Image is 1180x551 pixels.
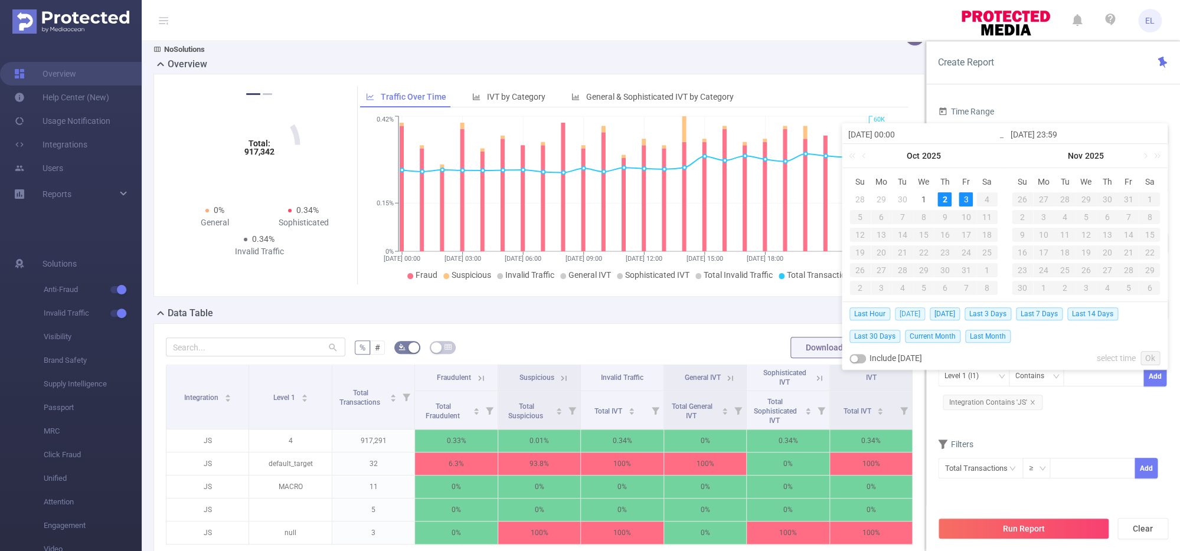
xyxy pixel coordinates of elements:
div: ≥ [1029,458,1041,478]
td: October 8, 2025 [913,208,934,226]
span: Passport [44,396,142,419]
td: October 3, 2025 [955,191,976,208]
div: 28 [1117,263,1139,277]
td: November 24, 2025 [1033,261,1054,279]
td: October 22, 2025 [913,244,934,261]
div: 6 [1096,210,1117,224]
tspan: [DATE] 09:00 [566,255,602,263]
td: November 7, 2025 [955,279,976,297]
div: 19 [1076,245,1097,260]
span: Su [1012,176,1033,187]
span: Su [849,176,871,187]
td: October 7, 2025 [892,208,913,226]
div: 16 [1012,245,1033,260]
td: November 16, 2025 [1012,244,1033,261]
span: Brand Safety [44,349,142,372]
td: November 7, 2025 [1117,208,1139,226]
div: 17 [1033,245,1054,260]
th: Fri [955,173,976,191]
div: 5 [1076,210,1097,224]
div: 12 [849,228,871,242]
td: November 27, 2025 [1096,261,1117,279]
button: Add [1135,458,1158,478]
th: Mon [1033,173,1054,191]
span: Fr [955,176,976,187]
div: 2 [1054,281,1076,295]
td: November 6, 2025 [934,279,955,297]
td: October 15, 2025 [913,226,934,244]
span: Sophisticated IVT [625,270,689,280]
div: Level 1 (l1) [944,366,987,386]
div: 8 [913,210,934,224]
h2: Overview [168,57,207,71]
th: Sat [976,173,998,191]
td: October 25, 2025 [976,244,998,261]
span: Invalid Traffic [505,270,554,280]
span: [DATE] [895,307,925,320]
i: icon: bar-chart [571,93,580,101]
td: November 5, 2025 [913,279,934,297]
div: 29 [913,263,934,277]
td: November 8, 2025 [1139,208,1160,226]
td: November 20, 2025 [1096,244,1117,261]
div: 8 [976,281,998,295]
td: October 9, 2025 [934,208,955,226]
td: November 13, 2025 [1096,226,1117,244]
th: Thu [1096,173,1117,191]
div: 8 [1139,210,1160,224]
div: Include [DATE] [849,347,922,369]
div: 10 [955,210,976,224]
tspan: 0.15% [377,199,394,207]
td: November 6, 2025 [1096,208,1117,226]
div: 24 [1033,263,1054,277]
th: Mon [871,173,892,191]
span: Reports [43,189,71,199]
a: Previous month (PageUp) [859,144,870,168]
div: 2 [937,192,952,206]
div: General [171,217,259,229]
div: Contains [1015,366,1052,386]
span: Mo [1033,176,1054,187]
span: % [359,343,365,352]
div: 5 [849,210,871,224]
div: 30 [895,192,910,206]
div: 30 [934,263,955,277]
a: select time [1097,347,1136,369]
th: Sun [849,173,871,191]
span: Total Invalid Traffic [704,270,773,280]
div: 22 [1139,245,1160,260]
td: October 26, 2025 [1012,191,1033,208]
div: 25 [1054,263,1076,277]
div: 4 [1054,210,1076,224]
span: Time Range [938,107,994,116]
a: Next year (Control + right) [1148,144,1163,168]
td: November 26, 2025 [1076,261,1097,279]
div: 25 [976,245,998,260]
span: General IVT [568,270,611,280]
td: October 13, 2025 [871,226,892,244]
td: December 5, 2025 [1117,279,1139,297]
span: Anti-Fraud [44,278,142,301]
input: End date [1011,127,1161,142]
span: Invalid Traffic [601,373,643,382]
button: Add [1143,366,1166,386]
td: October 12, 2025 [849,226,871,244]
i: icon: table [444,343,452,350]
i: icon: down [1052,373,1060,381]
span: Sa [976,176,998,187]
a: 2025 [921,144,942,168]
a: Oct [906,144,921,168]
td: November 10, 2025 [1033,226,1054,244]
div: 13 [871,228,892,242]
td: October 29, 2025 [913,261,934,279]
td: October 2, 2025 [934,191,955,208]
button: Run Report [938,518,1109,539]
td: October 17, 2025 [955,226,976,244]
span: Mo [871,176,892,187]
div: 26 [1076,263,1097,277]
td: October 31, 2025 [1117,191,1139,208]
span: Total Transactions [787,270,855,280]
div: 20 [1096,245,1117,260]
td: November 21, 2025 [1117,244,1139,261]
div: 13 [1096,228,1117,242]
